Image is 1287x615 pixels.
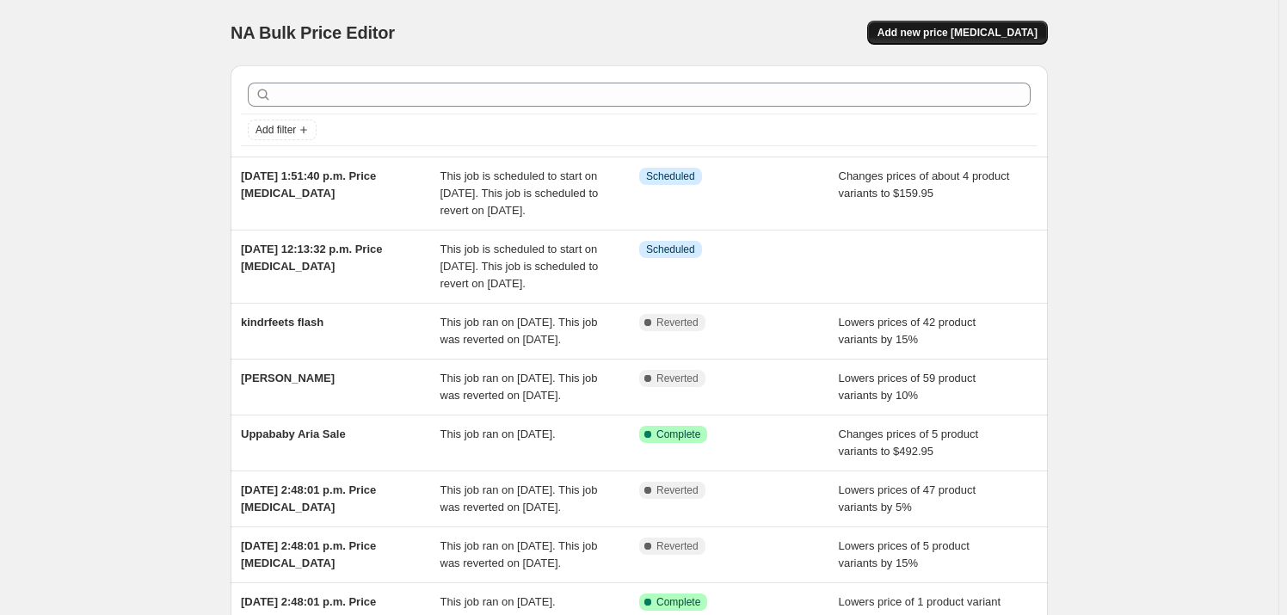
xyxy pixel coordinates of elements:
[440,169,599,217] span: This job is scheduled to start on [DATE]. This job is scheduled to revert on [DATE].
[656,316,699,329] span: Reverted
[646,169,695,183] span: Scheduled
[241,483,376,514] span: [DATE] 2:48:01 p.m. Price [MEDICAL_DATA]
[839,483,976,514] span: Lowers prices of 47 product variants by 5%
[839,427,979,458] span: Changes prices of 5 product variants to $492.95
[839,169,1010,200] span: Changes prices of about 4 product variants to $159.95
[241,169,376,200] span: [DATE] 1:51:40 p.m. Price [MEDICAL_DATA]
[839,316,976,346] span: Lowers prices of 42 product variants by 15%
[248,120,317,140] button: Add filter
[656,427,700,441] span: Complete
[656,539,699,553] span: Reverted
[656,595,700,609] span: Complete
[241,243,382,273] span: [DATE] 12:13:32 p.m. Price [MEDICAL_DATA]
[877,26,1038,40] span: Add new price [MEDICAL_DATA]
[241,316,323,329] span: kindrfeets flash
[656,372,699,385] span: Reverted
[440,483,598,514] span: This job ran on [DATE]. This job was reverted on [DATE].
[839,539,970,569] span: Lowers prices of 5 product variants by 15%
[256,123,296,137] span: Add filter
[867,21,1048,45] button: Add new price [MEDICAL_DATA]
[241,427,346,440] span: Uppababy Aria Sale
[440,243,599,290] span: This job is scheduled to start on [DATE]. This job is scheduled to revert on [DATE].
[231,23,395,42] span: NA Bulk Price Editor
[440,372,598,402] span: This job ran on [DATE]. This job was reverted on [DATE].
[440,427,556,440] span: This job ran on [DATE].
[839,372,976,402] span: Lowers prices of 59 product variants by 10%
[440,539,598,569] span: This job ran on [DATE]. This job was reverted on [DATE].
[440,595,556,608] span: This job ran on [DATE].
[241,539,376,569] span: [DATE] 2:48:01 p.m. Price [MEDICAL_DATA]
[646,243,695,256] span: Scheduled
[656,483,699,497] span: Reverted
[241,372,335,384] span: [PERSON_NAME]
[440,316,598,346] span: This job ran on [DATE]. This job was reverted on [DATE].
